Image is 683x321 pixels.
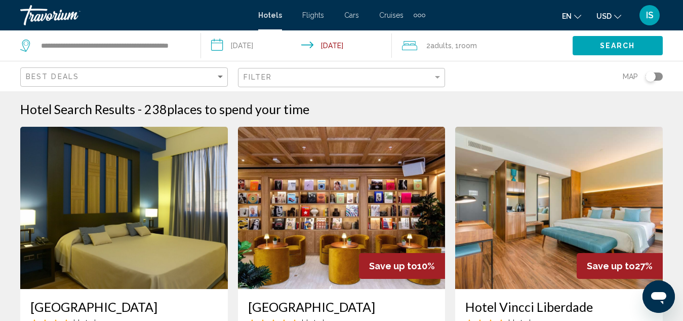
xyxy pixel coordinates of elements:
[426,39,452,53] span: 2
[623,69,638,84] span: Map
[577,253,663,279] div: 27%
[430,42,452,50] span: Adults
[562,12,572,20] span: en
[379,11,404,19] a: Cruises
[201,30,392,61] button: Check-in date: Sep 16, 2025 Check-out date: Sep 20, 2025
[167,101,309,117] span: places to spend your time
[138,101,142,117] span: -
[359,253,445,279] div: 10%
[465,299,653,314] a: Hotel Vincci Liberdade
[144,101,309,117] h2: 238
[642,280,675,313] iframe: Button to launch messaging window
[20,5,248,25] a: Travorium
[455,127,663,289] img: Hotel image
[459,42,477,50] span: Room
[258,11,282,19] a: Hotels
[26,73,79,81] span: Best Deals
[646,10,654,20] span: IS
[302,11,324,19] a: Flights
[638,72,663,81] button: Toggle map
[238,127,446,289] img: Hotel image
[26,73,225,82] mat-select: Sort by
[573,36,663,55] button: Search
[369,261,417,271] span: Save up to
[20,101,135,117] h1: Hotel Search Results
[562,9,581,23] button: Change language
[600,42,635,50] span: Search
[596,9,621,23] button: Change currency
[248,299,435,314] a: [GEOGRAPHIC_DATA]
[587,261,635,271] span: Save up to
[392,30,573,61] button: Travelers: 2 adults, 0 children
[414,7,425,23] button: Extra navigation items
[244,73,272,81] span: Filter
[20,127,228,289] img: Hotel image
[30,299,218,314] a: [GEOGRAPHIC_DATA]
[636,5,663,26] button: User Menu
[238,67,446,88] button: Filter
[344,11,359,19] a: Cars
[596,12,612,20] span: USD
[452,39,477,53] span: , 1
